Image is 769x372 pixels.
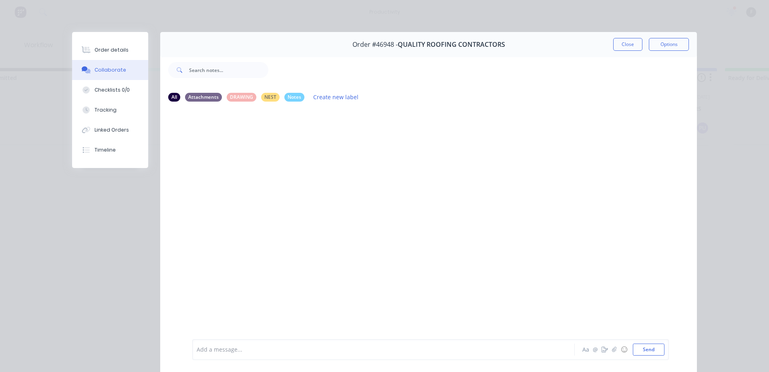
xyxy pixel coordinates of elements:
button: Send [633,344,664,356]
button: Tracking [72,100,148,120]
span: QUALITY ROOFING CONTRACTORS [398,41,505,48]
div: Order details [95,46,129,54]
button: ☺ [619,345,629,354]
div: Tracking [95,106,117,114]
div: Attachments [185,93,222,102]
button: Create new label [309,92,363,102]
button: @ [590,345,600,354]
button: Options [649,38,689,51]
button: Linked Orders [72,120,148,140]
span: Order #46948 - [352,41,398,48]
div: Notes [284,93,304,102]
div: Collaborate [95,66,126,74]
button: Close [613,38,642,51]
button: Timeline [72,140,148,160]
div: Timeline [95,146,116,154]
button: Aa [581,345,590,354]
div: Linked Orders [95,126,129,134]
button: Checklists 0/0 [72,80,148,100]
div: NEST [261,93,280,102]
input: Search notes... [189,62,268,78]
div: DRAWING [227,93,256,102]
div: All [168,93,180,102]
button: Order details [72,40,148,60]
div: Checklists 0/0 [95,86,130,94]
button: Collaborate [72,60,148,80]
